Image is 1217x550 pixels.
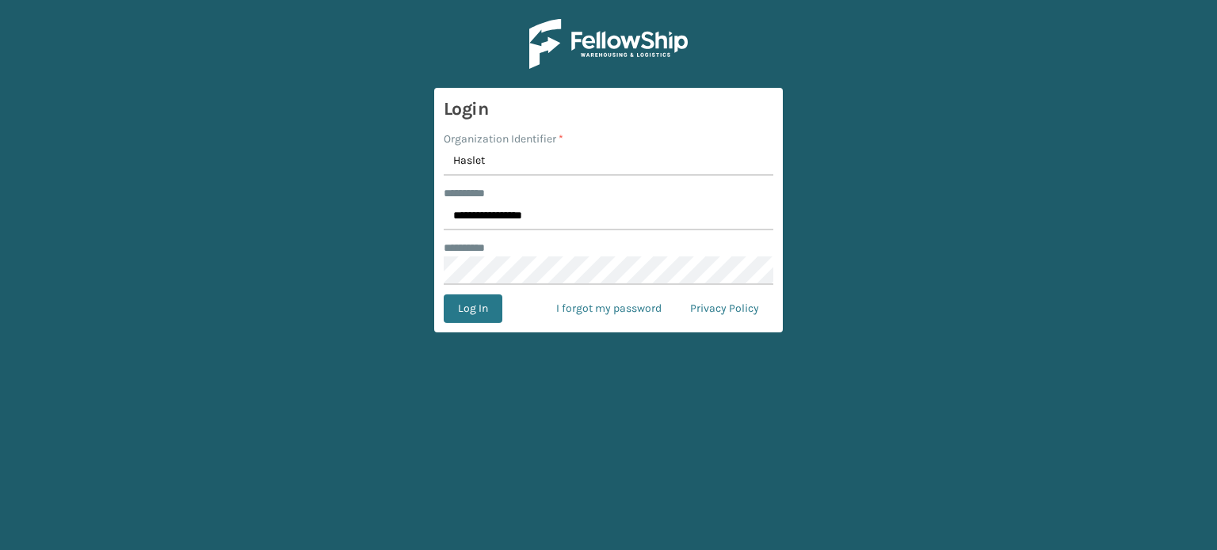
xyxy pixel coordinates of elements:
[444,131,563,147] label: Organization Identifier
[542,294,676,323] a: I forgot my password
[529,19,688,69] img: Logo
[676,294,773,323] a: Privacy Policy
[444,97,773,121] h3: Login
[444,294,502,323] button: Log In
